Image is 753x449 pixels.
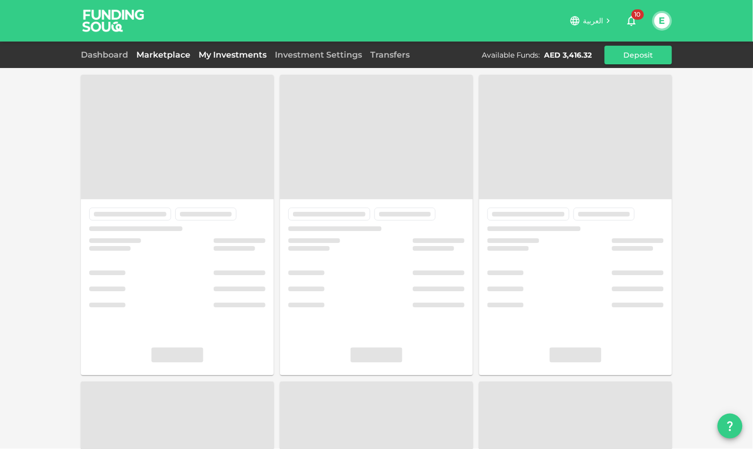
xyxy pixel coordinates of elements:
[605,46,672,64] button: Deposit
[545,50,592,60] div: AED 3,416.32
[81,50,132,60] a: Dashboard
[583,16,604,25] span: العربية
[194,50,271,60] a: My Investments
[654,13,670,29] button: E
[482,50,540,60] div: Available Funds :
[366,50,414,60] a: Transfers
[718,414,743,439] button: question
[621,10,642,31] button: 10
[632,9,644,20] span: 10
[132,50,194,60] a: Marketplace
[271,50,366,60] a: Investment Settings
